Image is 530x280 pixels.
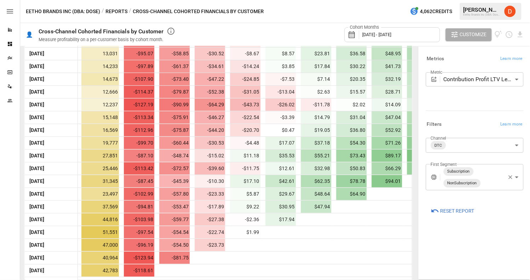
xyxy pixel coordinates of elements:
span: -$31.05 [230,86,261,98]
span: 27,851 [81,150,119,162]
span: Learn more [501,55,523,62]
span: [DATE] [28,150,45,162]
span: -$11.75 [230,162,261,175]
span: Subscription [445,167,473,175]
span: $86.56 [407,137,438,149]
span: 12,237 [81,99,119,111]
span: [DATE] [28,111,45,124]
span: $15.57 [336,86,367,98]
span: -$72.57 [159,162,190,175]
div: [PERSON_NAME] [463,6,500,13]
span: -$48.74 [159,150,190,162]
span: 51,551 [81,226,119,239]
span: -$54.54 [159,226,190,239]
span: $37.18 [301,137,331,149]
span: $9.22 [230,201,261,213]
button: Eetho Brands Inc (DBA: Dose) [26,7,100,16]
span: $48.95 [372,47,402,60]
span: [DATE] [28,73,45,85]
span: $30.95 [266,201,296,213]
span: [DATE] [28,213,45,226]
span: $17.84 [301,60,331,73]
label: Channel [431,135,446,141]
span: $68.62 [407,124,438,136]
span: -$34.61 [195,60,225,73]
span: [DATE] [28,99,45,111]
span: Customize [460,30,487,39]
span: $14.09 [372,99,402,111]
span: 47,000 [81,239,119,251]
span: $2.02 [336,99,367,111]
span: -$44.20 [195,124,225,136]
span: DTC [432,141,445,150]
span: 19,777 [81,137,119,149]
span: $47.94 [301,201,331,213]
span: $19.05 [301,124,331,136]
span: $55.21 [301,150,331,162]
span: -$20.70 [230,124,261,136]
span: -$47.22 [195,73,225,85]
span: $20.35 [336,73,367,85]
span: -$22.74 [195,226,225,239]
span: Reset Report [440,207,474,215]
button: Customize [446,28,492,41]
span: -$75.87 [159,124,190,136]
span: $28.71 [372,86,402,98]
span: $61.54 [407,111,438,124]
span: 14,673 [81,73,119,85]
span: [DATE] [28,60,45,73]
span: -$95.07 [124,47,154,60]
span: -$113.42 [124,162,154,175]
span: -$113.34 [124,111,154,124]
span: $43.50 [407,73,438,85]
span: -$57.80 [159,188,190,200]
span: $48.64 [301,188,331,200]
span: $71.26 [372,137,402,149]
span: -$26.02 [266,99,296,111]
button: Download report [516,30,524,39]
span: [DATE] [28,252,45,264]
span: [DATE] [28,162,45,175]
span: -$27.38 [195,213,225,226]
span: -$11.78 [301,99,331,111]
button: View documentation [495,28,503,41]
button: Reset Report [426,205,479,217]
span: 25,446 [81,162,119,175]
span: -$73.40 [159,73,190,85]
label: Metric [431,69,443,75]
span: $64.90 [336,188,367,200]
span: -$79.87 [159,86,190,98]
span: [DATE] [28,264,45,277]
span: $94.01 [372,175,402,187]
span: -$17.89 [195,201,225,213]
span: -$30.53 [195,137,225,149]
span: -$2.36 [230,213,261,226]
span: 12,666 [81,86,119,98]
span: -$22.54 [230,111,261,124]
label: First Segment [431,161,457,167]
span: 13,031 [81,47,119,60]
span: $78.78 [336,175,367,187]
span: $32.98 [301,162,331,175]
span: -$103.98 [124,213,154,226]
div: Cross-Channel Cohorted Financials by Customer [39,28,164,35]
span: $52.92 [372,124,402,136]
span: -$87.10 [124,150,154,162]
span: -$23.73 [195,239,225,251]
span: -$112.96 [124,124,154,136]
span: 42,783 [81,264,119,277]
span: -$118.61 [124,264,154,277]
span: -$102.99 [124,188,154,200]
span: -$43.73 [230,99,261,111]
span: $36.80 [336,124,367,136]
span: $32.19 [372,73,402,85]
div: Contribution Profit LTV Less Blended CAC [444,72,524,86]
span: $31.04 [336,111,367,124]
span: -$60.44 [159,137,190,149]
span: $73.43 [336,150,367,162]
span: -$53.47 [159,201,190,213]
span: 23,497 [81,188,119,200]
span: $29.67 [266,188,296,200]
span: -$30.52 [195,47,225,60]
span: $23.81 [301,47,331,60]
